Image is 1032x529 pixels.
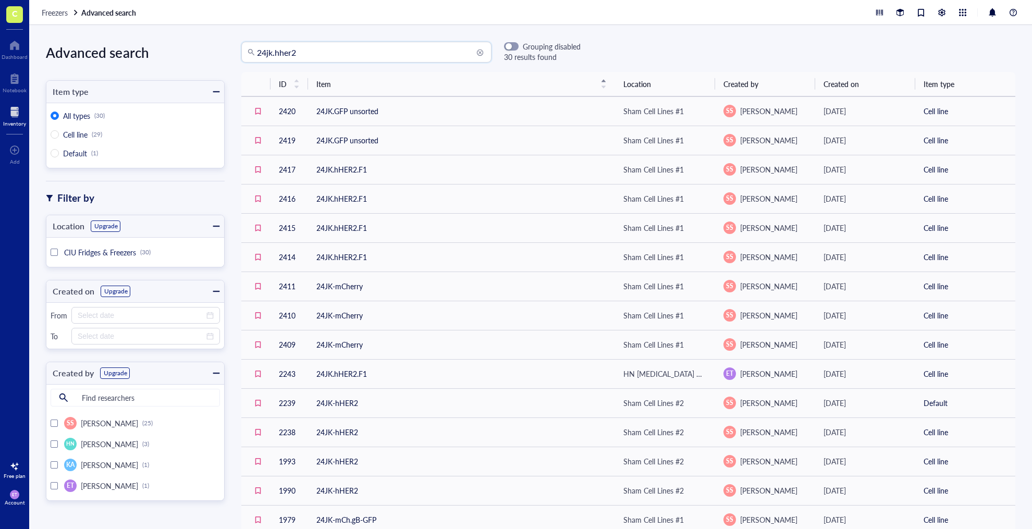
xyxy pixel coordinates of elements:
[46,84,89,99] div: Item type
[78,330,204,342] input: Select date
[3,70,27,93] a: Notebook
[726,194,733,203] span: SS
[46,42,225,64] div: Advanced search
[623,105,684,117] div: Sham Cell Lines #1
[271,359,308,388] td: 2243
[740,164,797,175] span: [PERSON_NAME]
[94,222,118,230] div: Upgrade
[915,155,1015,184] td: Cell line
[308,272,615,301] td: 24JK-mCherry
[824,280,907,292] div: [DATE]
[2,37,28,60] a: Dashboard
[66,440,74,448] span: HN
[824,310,907,321] div: [DATE]
[824,193,907,204] div: [DATE]
[824,397,907,409] div: [DATE]
[308,301,615,330] td: 24JK-mCherry
[504,51,581,63] div: 30 results found
[740,456,797,466] span: [PERSON_NAME]
[57,191,94,205] div: Filter by
[824,368,907,379] div: [DATE]
[308,126,615,155] td: 24JK.GFP unsorted
[623,310,684,321] div: Sham Cell Lines #1
[726,369,733,378] span: ET
[915,184,1015,213] td: Cell line
[63,129,88,140] span: Cell line
[78,310,204,321] input: Select date
[140,248,151,256] div: (30)
[12,492,17,497] span: ET
[523,42,581,51] div: Grouping disabled
[271,388,308,417] td: 2239
[316,78,594,90] span: Item
[726,165,733,174] span: SS
[915,417,1015,447] td: Cell line
[279,78,287,90] span: ID
[271,96,308,126] td: 2420
[67,419,74,428] span: SS
[271,72,308,96] th: ID
[308,447,615,476] td: 24JK-hHER2
[740,427,797,437] span: [PERSON_NAME]
[740,252,797,262] span: [PERSON_NAME]
[824,164,907,175] div: [DATE]
[81,439,138,449] span: [PERSON_NAME]
[726,486,733,495] span: SS
[740,398,797,408] span: [PERSON_NAME]
[81,418,138,428] span: [PERSON_NAME]
[64,247,136,257] span: CIU Fridges & Freezers
[3,87,27,93] div: Notebook
[271,272,308,301] td: 2411
[3,120,26,127] div: Inventory
[271,417,308,447] td: 2238
[42,7,68,18] span: Freezers
[740,135,797,145] span: [PERSON_NAME]
[623,193,684,204] div: Sham Cell Lines #1
[623,368,707,379] div: HN [MEDICAL_DATA] Cell Lines
[726,427,733,437] span: SS
[623,485,684,496] div: Sham Cell Lines #2
[67,481,74,490] span: ET
[623,514,684,525] div: Sham Cell Lines #1
[12,7,18,20] span: C
[308,359,615,388] td: 24JK.hHER2.F1
[915,213,1015,242] td: Cell line
[271,126,308,155] td: 2419
[824,456,907,467] div: [DATE]
[308,96,615,126] td: 24JK.GFP unsorted
[740,368,797,379] span: [PERSON_NAME]
[46,219,84,233] div: Location
[308,155,615,184] td: 24JK.hHER2.F1
[740,281,797,291] span: [PERSON_NAME]
[726,515,733,524] span: SS
[308,184,615,213] td: 24JK.hHER2.F1
[91,149,98,157] div: (1)
[740,310,797,321] span: [PERSON_NAME]
[623,339,684,350] div: Sham Cell Lines #1
[824,105,907,117] div: [DATE]
[615,72,715,96] th: Location
[915,359,1015,388] td: Cell line
[271,184,308,213] td: 2416
[740,485,797,496] span: [PERSON_NAME]
[63,110,90,121] span: All types
[308,72,615,96] th: Item
[915,476,1015,505] td: Cell line
[10,158,20,165] div: Add
[824,514,907,525] div: [DATE]
[623,426,684,438] div: Sham Cell Lines #2
[42,8,79,17] a: Freezers
[3,104,26,127] a: Inventory
[740,106,797,116] span: [PERSON_NAME]
[92,130,102,139] div: (29)
[726,223,733,232] span: SS
[726,281,733,291] span: SS
[726,311,733,320] span: SS
[142,419,153,427] div: (25)
[46,366,94,380] div: Created by
[4,473,26,479] div: Free plan
[824,426,907,438] div: [DATE]
[81,460,138,470] span: [PERSON_NAME]
[815,72,915,96] th: Created on
[66,460,75,470] span: KA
